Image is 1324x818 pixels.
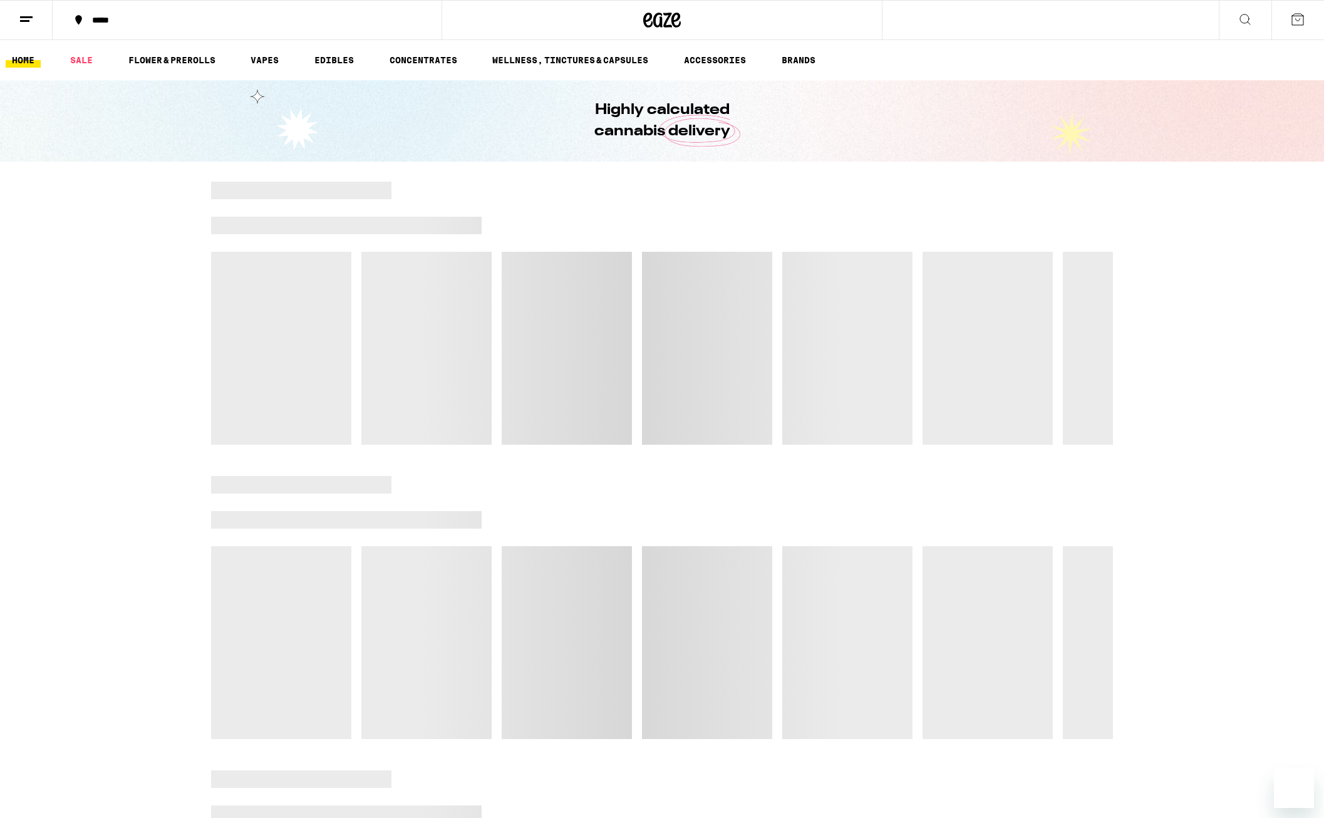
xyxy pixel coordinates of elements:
iframe: Button to launch messaging window [1274,768,1314,808]
a: CONCENTRATES [383,53,463,68]
a: FLOWER & PREROLLS [122,53,222,68]
a: BRANDS [775,53,822,68]
a: HOME [6,53,41,68]
a: WELLNESS, TINCTURES & CAPSULES [486,53,654,68]
h1: Highly calculated cannabis delivery [559,100,765,142]
a: ACCESSORIES [678,53,752,68]
a: EDIBLES [308,53,360,68]
a: SALE [64,53,99,68]
a: VAPES [244,53,285,68]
